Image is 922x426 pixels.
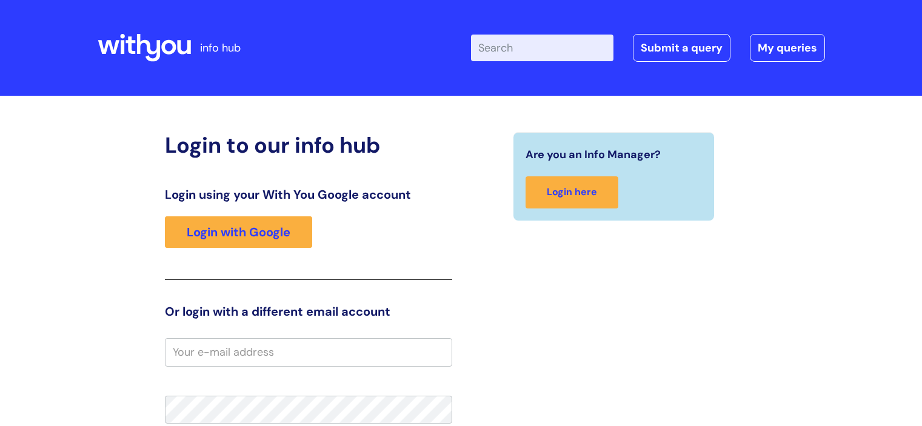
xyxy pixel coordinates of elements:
[633,34,730,62] a: Submit a query
[471,35,613,61] input: Search
[526,145,661,164] span: Are you an Info Manager?
[165,304,452,319] h3: Or login with a different email account
[165,132,452,158] h2: Login to our info hub
[526,176,618,208] a: Login here
[200,38,241,58] p: info hub
[750,34,825,62] a: My queries
[165,338,452,366] input: Your e-mail address
[165,216,312,248] a: Login with Google
[165,187,452,202] h3: Login using your With You Google account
